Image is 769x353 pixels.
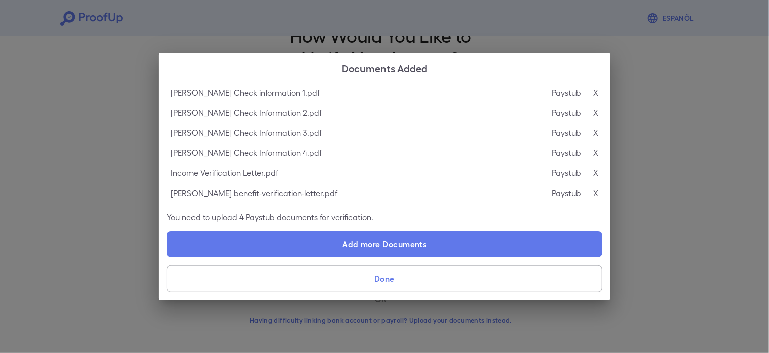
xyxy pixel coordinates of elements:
p: You need to upload 4 Paystub documents for verification. [167,211,602,223]
p: X [593,167,598,179]
p: X [593,127,598,139]
p: Paystub [552,127,581,139]
p: [PERSON_NAME] Check information 1.pdf [171,87,320,99]
h2: Documents Added [159,53,610,83]
p: [PERSON_NAME] Check Information 2.pdf [171,107,322,119]
p: [PERSON_NAME] Check Information 3.pdf [171,127,322,139]
p: Paystub [552,87,581,99]
p: [PERSON_NAME] Check Information 4.pdf [171,147,322,159]
p: Paystub [552,107,581,119]
p: X [593,147,598,159]
p: Paystub [552,187,581,199]
p: X [593,187,598,199]
p: Income Verification Letter.pdf [171,167,278,179]
p: [PERSON_NAME] benefit-verification-letter.pdf [171,187,337,199]
p: X [593,87,598,99]
button: Done [167,265,602,292]
p: Paystub [552,147,581,159]
p: X [593,107,598,119]
label: Add more Documents [167,231,602,257]
p: Paystub [552,167,581,179]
